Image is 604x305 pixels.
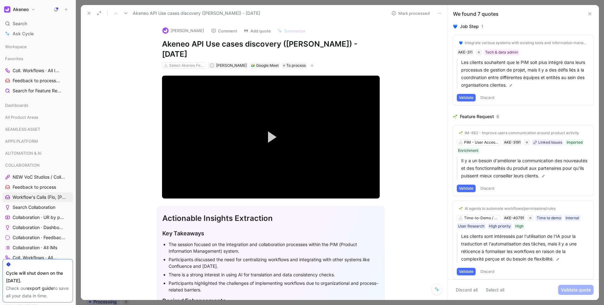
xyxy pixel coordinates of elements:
div: Desired Enhancements [162,296,379,305]
button: Discard [478,185,497,192]
div: All Product Areas [3,112,73,122]
button: AkeneoAkeneo [3,5,37,14]
img: 💙 [453,24,457,29]
button: Discard [478,94,497,101]
a: Workflow's Calls (Flo, [PERSON_NAME], [PERSON_NAME]) [3,193,73,202]
img: pen.svg [541,174,545,178]
span: Coll. Workflows · All IMs [13,255,58,261]
a: Feedback to process [3,182,73,192]
span: To process [286,62,306,69]
span: [PERSON_NAME] [216,63,247,68]
span: Collaboration · Dashboard [13,224,64,231]
img: 💙 [459,41,463,45]
button: Mark processed [389,9,433,18]
a: Search for Feature Requests [3,86,73,95]
button: Select all [483,285,507,295]
span: Workspace [5,43,27,50]
button: 💙Integrate various systems with existing tools and information management systems [457,39,590,47]
img: 🌱 [453,114,457,119]
h1: Akeneo [13,7,29,12]
div: Google Meet [256,62,279,69]
div: Participants highlighted the challenges of implementing workflows due to organizational and proce... [169,280,379,293]
button: Validate quote [558,285,594,295]
span: Feedback to process [13,78,62,84]
span: Ask Cycle [13,30,34,37]
span: Dashboards [5,102,28,108]
div: 6 [496,113,499,120]
div: Job Step [460,23,479,30]
span: APPS PLATFORM [5,138,38,144]
span: Favorites [5,55,23,62]
button: 🌱AI agents to automate workflows/permissions/rules [457,205,558,212]
div: Cycle will shut down on the [DATE]. [6,269,70,285]
a: Collaboration · All IMs [3,243,73,252]
p: Il y a un besoin d'améliorer la communication des nouveautés et des fonctionnalités du produit au... [461,157,590,180]
button: Discard all [453,285,480,295]
div: Integrate various systems with existing tools and information management systems [465,40,588,45]
button: Summarize [274,26,308,35]
div: Search [3,19,73,28]
button: Validate [457,185,476,192]
a: Search Collaboration [3,203,73,212]
div: Dashboards [3,101,73,110]
div: Workspace [3,42,73,51]
img: 🌱 [459,131,463,135]
div: Dashboards [3,101,73,112]
div: Feature Request [460,113,494,120]
button: Discard [478,268,497,275]
div: A [210,64,214,67]
div: APPS PLATFORM [3,136,73,146]
span: Search [13,20,27,27]
div: IM-482 - Improve users communication around product activity [465,130,579,135]
div: APPS PLATFORM [3,136,73,148]
button: Validate [457,268,476,275]
a: Coll. Workflows · All IMs [3,66,73,75]
div: Participants discussed the need for centralizing workflows and integrating with other systems lik... [169,256,379,269]
div: Favorites [3,54,73,63]
span: Search for Feature Requests [13,88,62,94]
div: To process [282,62,307,69]
a: Collaboration · Dashboard [3,223,73,232]
span: Search Collaboration [13,204,55,210]
h1: Akeneo API Use cases discovery ([PERSON_NAME]) - [DATE] [162,39,380,59]
span: COLLABORATION [5,162,40,168]
span: NEW VoC Studios / Collaboration [13,174,65,180]
div: COLLABORATION [3,160,73,170]
button: Add quote [241,26,274,35]
img: pen.svg [509,83,513,88]
button: Validate [457,94,476,101]
span: Collaboration · UR by project [13,214,65,221]
div: COLLABORATIONNEW VoC Studios / CollaborationFeedback to processWorkflow's Calls (Flo, [PERSON_NAM... [3,160,73,273]
div: SEAMLESS ASSET [3,124,73,134]
div: Select Akeneo Features [169,62,204,69]
div: Actionable Insights Extraction [162,213,379,224]
div: There is a strong interest in using AI for translation and data consistency checks. [169,271,379,278]
p: Les clients sont intéressés par l'utilisation de l'IA pour la traduction et l'automatisation des ... [461,233,590,263]
div: AUTOMATION & AI [3,148,73,160]
p: Les clients souhaitent que le PIM soit plus intégré dans leurs processus de gestion de projet, ma... [461,59,590,89]
div: We found 7 quotes [453,10,499,18]
div: All Product Areas [3,112,73,124]
a: Coll. Workflows · All IMs [3,253,73,262]
button: Play Video [257,123,285,151]
div: Video Player [162,76,380,198]
span: Feedback to process [13,184,56,190]
button: 🌱IM-482 - Improve users communication around product activity [457,129,581,137]
div: The session focused on the integration and collaboration processes within the PIM (Product Inform... [169,241,379,254]
a: export guide [27,285,53,291]
div: AUTOMATION & AI [3,148,73,158]
span: Workflow's Calls (Flo, [PERSON_NAME], [PERSON_NAME]) [13,194,68,200]
a: Collaboration · Feedback by source [3,233,73,242]
img: logo [162,27,169,34]
span: All Product Areas [5,114,38,120]
span: Coll. Workflows · All IMs [13,67,62,74]
span: Akeneo API Use cases discovery ([PERSON_NAME]) - [DATE] [133,9,260,17]
div: AI agents to automate workflows/permissions/rules [465,206,556,211]
img: pen.svg [556,257,560,262]
a: Collaboration · UR by project [3,213,73,222]
div: Check our to save all your data in time. [6,285,70,300]
div: SEAMLESS ASSET [3,124,73,136]
span: Summarize [284,28,305,34]
button: logo[PERSON_NAME] [159,26,207,35]
span: Collaboration · All IMs [13,245,57,251]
